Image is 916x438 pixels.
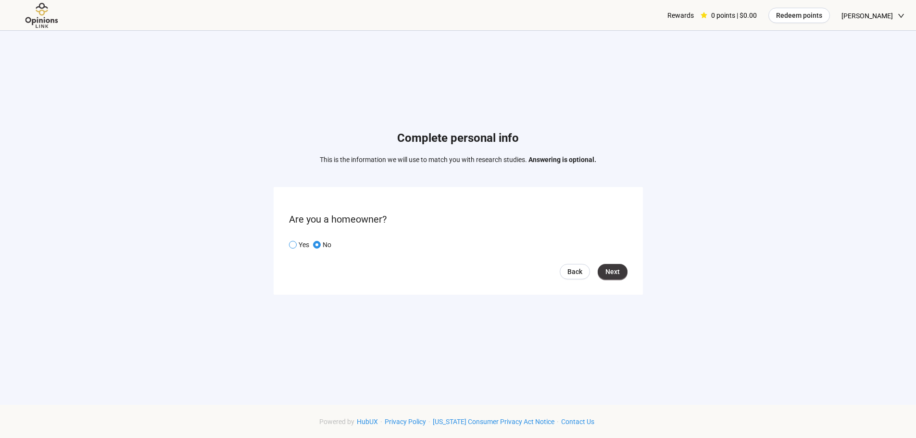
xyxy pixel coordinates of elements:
[430,418,557,425] a: [US_STATE] Consumer Privacy Act Notice
[320,154,596,165] p: This is the information we will use to match you with research studies.
[567,266,582,277] span: Back
[320,129,596,148] h1: Complete personal info
[299,239,309,250] p: Yes
[528,156,596,163] strong: Answering is optional.
[768,8,830,23] button: Redeem points
[560,264,590,279] a: Back
[605,266,620,277] span: Next
[841,0,893,31] span: [PERSON_NAME]
[354,418,380,425] a: HubUX
[323,239,331,250] p: No
[776,10,822,21] span: Redeem points
[559,418,597,425] a: Contact Us
[319,418,354,425] span: Powered by
[598,264,627,279] button: Next
[289,212,627,227] p: Are you a homeowner?
[319,416,597,427] div: · · ·
[898,13,904,19] span: down
[701,12,707,19] span: star
[382,418,428,425] a: Privacy Policy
